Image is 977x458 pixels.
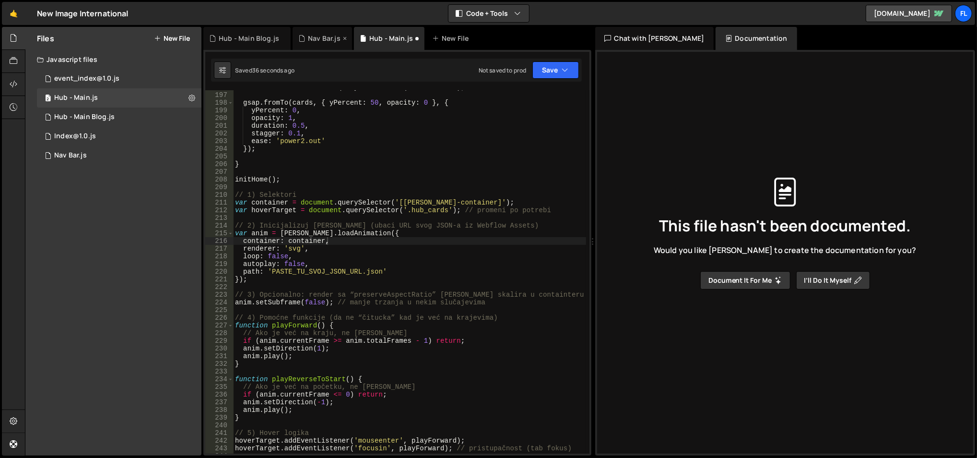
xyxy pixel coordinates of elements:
[37,88,201,108] div: 15795/46323.js
[205,360,234,368] div: 232
[37,127,201,146] div: 15795/44313.js
[37,108,201,127] div: 15795/46353.js
[205,130,234,137] div: 202
[205,429,234,437] div: 241
[205,352,234,360] div: 231
[205,414,234,422] div: 239
[37,33,54,44] h2: Files
[205,99,234,107] div: 198
[205,183,234,191] div: 209
[205,245,234,253] div: 217
[205,445,234,452] div: 243
[659,218,911,233] span: This file hasn't been documented.
[205,337,234,345] div: 229
[205,137,234,145] div: 203
[205,214,234,222] div: 213
[479,66,527,74] div: Not saved to prod
[205,191,234,199] div: 210
[25,50,201,69] div: Javascript files
[205,253,234,260] div: 218
[37,69,201,88] div: 15795/42190.js
[154,35,190,42] button: New File
[205,114,234,122] div: 200
[205,368,234,375] div: 233
[205,222,234,229] div: 214
[54,151,87,160] div: Nav Bar.js
[796,271,870,289] button: I’ll do it myself
[955,5,972,22] a: Fl
[45,95,51,103] span: 2
[205,291,234,299] div: 223
[37,8,129,19] div: New Image International
[205,160,234,168] div: 206
[205,176,234,183] div: 208
[369,34,413,43] div: Hub - Main.js
[308,34,341,43] div: Nav Bar.js
[205,314,234,322] div: 226
[205,345,234,352] div: 230
[205,91,234,99] div: 197
[205,268,234,276] div: 220
[716,27,797,50] div: Documentation
[205,375,234,383] div: 234
[205,329,234,337] div: 228
[205,237,234,245] div: 216
[205,145,234,153] div: 204
[700,271,790,289] button: Document it for me
[205,206,234,214] div: 212
[235,66,294,74] div: Saved
[866,5,952,22] a: [DOMAIN_NAME]
[205,398,234,406] div: 237
[205,422,234,429] div: 240
[532,61,579,79] button: Save
[54,113,115,121] div: Hub - Main Blog.js
[37,146,201,165] div: 15795/46513.js
[205,168,234,176] div: 207
[54,132,96,141] div: Index@1.0.js
[205,391,234,398] div: 236
[205,437,234,445] div: 242
[654,245,916,255] span: Would you like [PERSON_NAME] to create the documentation for you?
[205,122,234,130] div: 201
[205,260,234,268] div: 219
[54,74,119,83] div: event_index@1.0.js
[205,107,234,114] div: 199
[205,229,234,237] div: 215
[219,34,279,43] div: Hub - Main Blog.js
[205,299,234,306] div: 224
[54,94,98,102] div: Hub - Main.js
[205,322,234,329] div: 227
[595,27,714,50] div: Chat with [PERSON_NAME]
[448,5,529,22] button: Code + Tools
[432,34,472,43] div: New File
[205,276,234,283] div: 221
[205,406,234,414] div: 238
[205,153,234,160] div: 205
[205,199,234,206] div: 211
[205,383,234,391] div: 235
[2,2,25,25] a: 🤙
[205,283,234,291] div: 222
[252,66,294,74] div: 36 seconds ago
[205,306,234,314] div: 225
